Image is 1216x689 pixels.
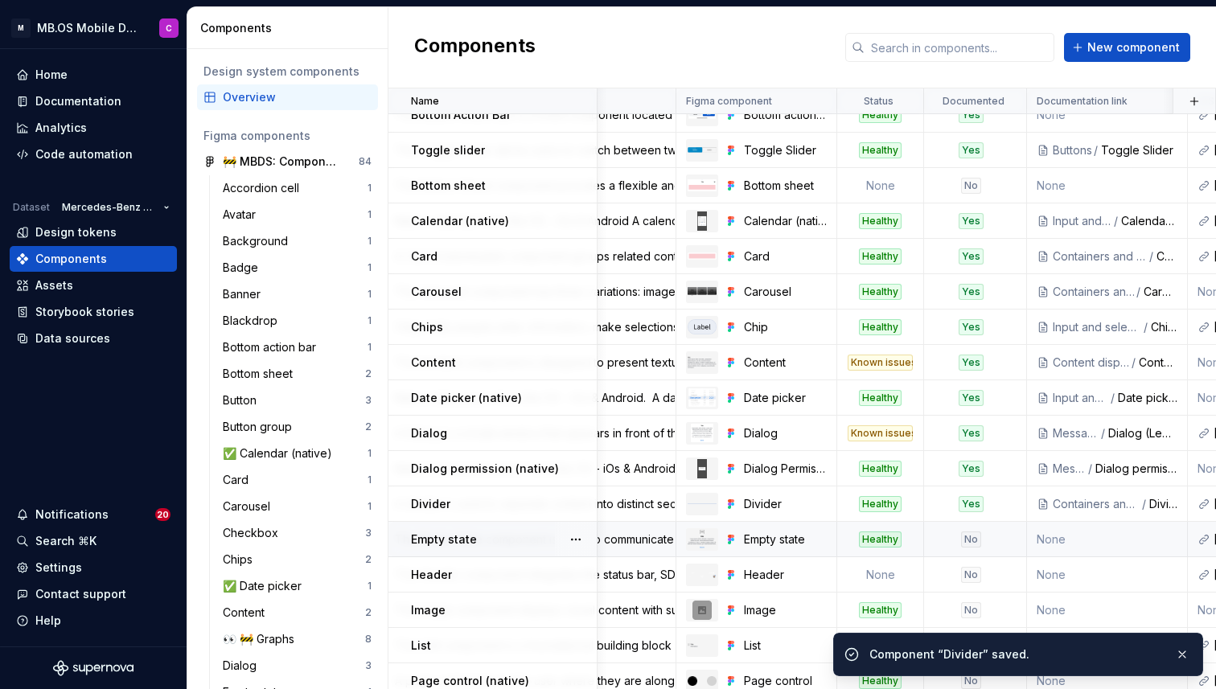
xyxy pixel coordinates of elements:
[365,420,372,433] div: 2
[10,326,177,351] a: Data sources
[859,531,902,548] div: Healthy
[1139,355,1177,371] div: Content
[744,284,827,300] div: Carousel
[216,441,378,466] a: ✅ Calendar (native)1
[216,653,378,679] a: Dialog3
[1053,142,1092,158] div: Buttons
[688,530,717,548] img: Empty state
[688,356,717,369] img: Content
[744,567,827,583] div: Header
[223,339,322,355] div: Bottom action bar
[1142,319,1151,335] div: /
[411,355,456,371] p: Content
[223,154,343,170] div: 🚧 MBDS: Components
[959,355,984,371] div: Yes
[216,308,378,334] a: Blackdrop1
[10,62,177,88] a: Home
[10,219,177,245] a: Design tokens
[3,10,183,45] button: MMB.OS Mobile Design SystemC
[35,533,97,549] div: Search ⌘K
[1148,248,1156,265] div: /
[744,461,827,477] div: Dialog Permission
[35,277,73,293] div: Assets
[13,201,50,214] div: Dataset
[1130,355,1139,371] div: /
[35,506,109,523] div: Notifications
[959,496,984,512] div: Yes
[411,95,439,108] p: Name
[216,547,378,572] a: Chips2
[411,567,452,583] p: Header
[53,660,134,676] a: Supernova Logo
[10,555,177,580] a: Settings
[223,472,255,488] div: Card
[216,626,378,652] a: 👀 🚧 Graphs8
[959,319,984,335] div: Yes
[744,602,827,618] div: Image
[697,459,706,478] img: Dialog Permission
[223,631,301,647] div: 👀 🚧 Graphs
[1092,142,1101,158] div: /
[62,201,157,214] span: Mercedes-Benz 2.0
[216,600,378,625] a: Content2
[959,284,984,300] div: Yes
[744,248,827,265] div: Card
[959,461,984,477] div: Yes
[688,388,716,408] img: Date picker
[1109,390,1118,406] div: /
[200,20,381,36] div: Components
[1053,461,1087,477] div: Messaging
[859,213,902,229] div: Healthy
[216,361,378,387] a: Bottom sheet2
[837,168,924,203] td: None
[1064,33,1190,62] button: New component
[203,128,372,144] div: Figma components
[368,288,372,301] div: 1
[35,586,126,602] div: Contact support
[688,287,717,296] img: Carousel
[10,246,177,272] a: Components
[1087,461,1095,477] div: /
[1027,97,1188,133] td: None
[368,447,372,460] div: 1
[166,22,172,35] div: C
[10,141,177,167] a: Code automation
[35,146,133,162] div: Code automation
[943,95,1004,108] p: Documented
[411,638,431,654] p: List
[411,496,450,512] p: Divider
[959,248,984,265] div: Yes
[961,567,981,583] div: No
[411,107,511,123] p: Bottom Action Bar
[961,531,981,548] div: No
[35,67,68,83] div: Home
[10,299,177,325] a: Storybook stories
[11,18,31,38] div: M
[744,355,827,371] div: Content
[859,319,902,335] div: Healthy
[959,142,984,158] div: Yes
[688,571,717,578] img: Header
[744,142,827,158] div: Toggle Slider
[1053,319,1142,335] div: Input and selection
[411,319,443,335] p: Chips
[365,633,372,646] div: 8
[216,414,378,440] a: Button group2
[859,461,902,477] div: Healthy
[368,314,372,327] div: 1
[1140,496,1149,512] div: /
[368,500,372,513] div: 1
[1151,319,1177,335] div: Chips
[223,578,308,594] div: ✅ Date picker
[216,202,378,228] a: Avatar1
[216,175,378,201] a: Accordion cell1
[368,182,372,195] div: 1
[1149,496,1177,512] div: Divider
[55,196,177,219] button: Mercedes-Benz 2.0
[1095,461,1177,477] div: Dialog permission (native)
[869,646,1162,662] div: Component “Divider” saved.
[1101,142,1177,158] div: Toggle Slider
[688,643,717,647] img: List
[865,33,1054,62] input: Search in components...
[859,107,902,123] div: Healthy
